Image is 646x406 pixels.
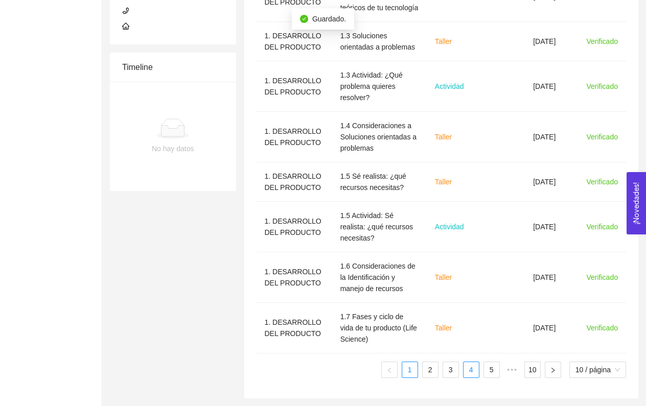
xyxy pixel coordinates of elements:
[402,362,418,377] a: 1
[422,362,439,378] li: 2
[122,7,129,14] span: phone
[435,273,452,281] span: Taller
[332,162,427,202] td: 1.5 Sé realista: ¿qué recursos necesitas?
[435,37,452,45] span: Taller
[525,202,578,252] td: [DATE]
[257,303,332,353] td: 1. DESARROLLO DEL PRODUCTO
[463,362,479,378] li: 4
[525,252,578,303] td: [DATE]
[586,273,617,281] span: Verificado
[435,324,452,332] span: Taller
[484,362,499,377] a: 5
[525,303,578,353] td: [DATE]
[257,112,332,162] td: 1. DESARROLLO DEL PRODUCTO
[332,112,427,162] td: 1.4 Consideraciones a Soluciones orientadas a problemas
[575,362,620,377] span: 10 / página
[586,178,617,186] span: Verificado
[550,367,556,373] span: right
[464,362,479,377] a: 4
[381,362,398,378] li: Página anterior
[257,162,332,202] td: 1. DESARROLLO DEL PRODUCTO
[332,61,427,112] td: 1.3 Actividad: ¿Qué problema quieres resolver?
[504,362,520,378] span: •••
[332,252,427,303] td: 1.6 Consideraciones de la Identificación y manejo de recursos
[525,112,578,162] td: [DATE]
[435,133,452,141] span: Taller
[130,143,216,154] div: No hay datos
[435,82,464,90] span: Actividad
[545,362,561,378] li: Página siguiente
[586,133,617,141] span: Verificado
[545,362,561,378] button: right
[122,22,129,30] span: home
[483,362,500,378] li: 5
[569,362,626,378] div: tamaño de página
[257,252,332,303] td: 1. DESARROLLO DEL PRODUCTO
[257,61,332,112] td: 1. DESARROLLO DEL PRODUCTO
[312,15,346,23] span: Guardado.
[525,162,578,202] td: [DATE]
[435,178,452,186] span: Taller
[332,303,427,353] td: 1.7 Fases y ciclo de vida de tu producto (Life Science)
[423,362,438,377] a: 2
[122,53,224,82] div: Timeline
[586,223,617,231] span: Verificado
[525,61,578,112] td: [DATE]
[381,362,398,378] button: left
[257,202,332,252] td: 1. DESARROLLO DEL PRODUCTO
[586,37,617,45] span: Verificado
[443,362,458,377] a: 3
[257,22,332,61] td: 1. DESARROLLO DEL PRODUCTO
[332,202,427,252] td: 1.5 Actividad: Sé realista: ¿qué recursos necesitas?
[627,172,646,234] button: Open Feedback Widget
[386,367,393,373] span: left
[524,362,541,378] li: 10
[586,82,617,90] span: Verificado
[435,223,464,231] span: Actividad
[332,22,427,61] td: 1.3 Soluciones orientadas a problemas
[504,362,520,378] li: 5 páginas siguientes
[300,15,308,23] span: check-circle
[525,362,540,377] a: 10
[586,324,617,332] span: Verificado
[525,22,578,61] td: [DATE]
